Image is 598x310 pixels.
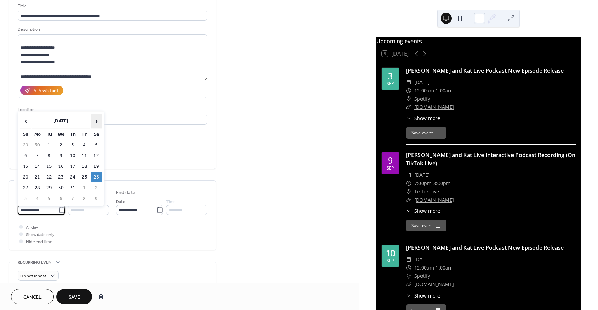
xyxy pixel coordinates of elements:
[406,207,440,215] button: ​Show more
[20,114,31,128] span: ‹
[20,140,31,150] td: 29
[32,140,43,150] td: 30
[20,162,31,172] td: 13
[67,129,78,139] th: Th
[406,280,411,289] div: ​
[26,238,52,246] span: Hide end time
[44,194,55,204] td: 5
[406,127,446,139] button: Save event
[79,183,90,193] td: 1
[166,198,176,206] span: Time
[406,244,564,252] a: [PERSON_NAME] and Kat Live Podcast New Episode Release
[55,183,66,193] td: 30
[18,259,54,266] span: Recurring event
[55,162,66,172] td: 16
[32,114,90,129] th: [DATE]
[44,129,55,139] th: Tu
[67,172,78,182] td: 24
[432,179,433,188] span: -
[406,196,411,204] div: ​
[56,289,92,304] button: Save
[434,86,436,95] span: -
[414,179,432,188] span: 7:00pm
[55,194,66,204] td: 6
[44,162,55,172] td: 15
[32,194,43,204] td: 4
[388,72,393,80] div: 3
[79,151,90,161] td: 11
[20,183,31,193] td: 27
[44,183,55,193] td: 29
[406,272,411,280] div: ​
[32,162,43,172] td: 14
[406,292,440,299] button: ​Show more
[44,140,55,150] td: 1
[414,264,434,272] span: 12:00am
[18,106,206,113] div: Location
[406,103,411,111] div: ​
[55,151,66,161] td: 9
[18,2,206,10] div: Title
[414,78,430,86] span: [DATE]
[436,264,453,272] span: 1:00am
[414,292,440,299] span: Show more
[414,255,430,264] span: [DATE]
[55,172,66,182] td: 23
[406,86,411,95] div: ​
[386,249,395,257] div: 10
[434,264,436,272] span: -
[116,198,125,206] span: Date
[91,194,102,204] td: 9
[67,194,78,204] td: 7
[414,115,440,122] span: Show more
[406,67,564,74] a: [PERSON_NAME] and Kat Live Podcast New Episode Release
[387,82,394,86] div: Sep
[406,171,411,179] div: ​
[406,188,411,196] div: ​
[406,179,411,188] div: ​
[91,114,101,128] span: ›
[79,129,90,139] th: Fr
[91,140,102,150] td: 5
[79,194,90,204] td: 8
[11,289,54,304] button: Cancel
[406,95,411,103] div: ​
[91,183,102,193] td: 2
[44,172,55,182] td: 22
[91,129,102,139] th: Sa
[414,171,430,179] span: [DATE]
[20,151,31,161] td: 6
[67,162,78,172] td: 17
[433,179,451,188] span: 8:00pm
[79,140,90,150] td: 4
[406,115,440,122] button: ​Show more
[388,156,393,165] div: 9
[406,255,411,264] div: ​
[20,86,63,95] button: AI Assistant
[387,259,394,263] div: Sep
[32,172,43,182] td: 21
[414,86,434,95] span: 12:00am
[26,224,38,231] span: All day
[414,207,440,215] span: Show more
[406,264,411,272] div: ​
[20,172,31,182] td: 20
[32,129,43,139] th: Mo
[79,162,90,172] td: 18
[376,37,581,45] div: Upcoming events
[55,140,66,150] td: 2
[91,151,102,161] td: 12
[20,129,31,139] th: Su
[44,151,55,161] td: 8
[67,140,78,150] td: 3
[26,231,54,238] span: Show date only
[414,197,454,203] a: [DOMAIN_NAME]
[406,151,576,167] a: [PERSON_NAME] and Kat Live Interactive Podcast Recording (On TikTok Live)
[414,281,454,288] a: [DOMAIN_NAME]
[406,292,411,299] div: ​
[67,151,78,161] td: 10
[116,189,135,197] div: End date
[18,26,206,33] div: Description
[91,162,102,172] td: 19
